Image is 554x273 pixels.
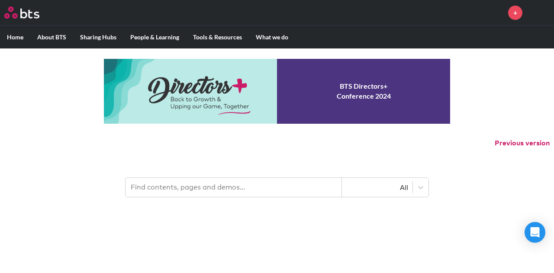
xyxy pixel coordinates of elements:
[30,26,73,48] label: About BTS
[4,6,55,19] a: Go home
[346,183,408,192] div: All
[249,26,295,48] label: What we do
[73,26,123,48] label: Sharing Hubs
[529,2,550,23] a: Profile
[529,2,550,23] img: Anna Kosareva
[104,59,450,124] a: Conference 2024
[126,178,342,197] input: Find contents, pages and demos...
[4,6,39,19] img: BTS Logo
[525,222,545,243] div: Open Intercom Messenger
[186,26,249,48] label: Tools & Resources
[123,26,186,48] label: People & Learning
[508,6,522,20] a: +
[495,138,550,148] button: Previous version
